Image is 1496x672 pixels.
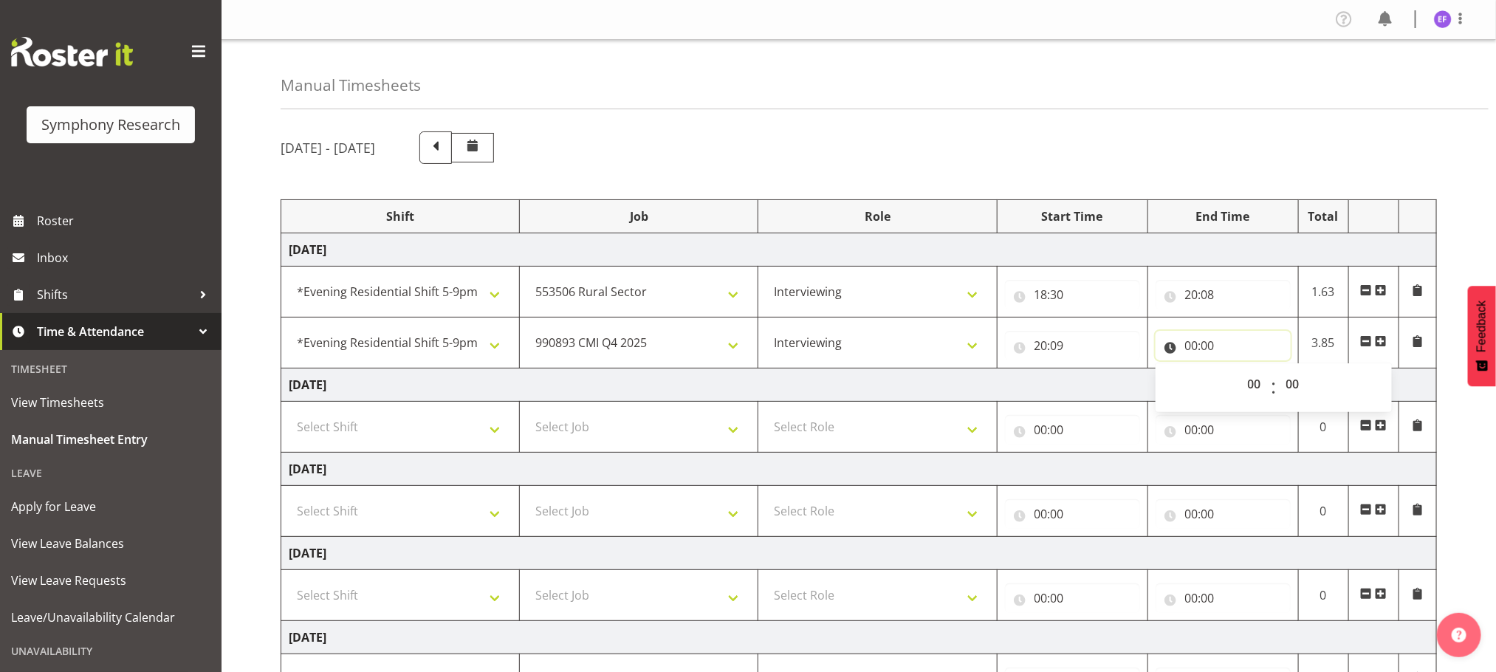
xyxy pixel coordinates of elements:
[4,636,218,666] div: Unavailability
[1005,415,1140,445] input: Click to select...
[1298,267,1348,318] td: 1.63
[1005,280,1140,309] input: Click to select...
[37,320,192,343] span: Time & Attendance
[281,537,1437,570] td: [DATE]
[11,391,210,414] span: View Timesheets
[11,428,210,450] span: Manual Timesheet Entry
[1298,570,1348,621] td: 0
[1005,331,1140,360] input: Click to select...
[1156,499,1291,529] input: Click to select...
[4,562,218,599] a: View Leave Requests
[1156,583,1291,613] input: Click to select...
[11,569,210,592] span: View Leave Requests
[11,37,133,66] img: Rosterit website logo
[4,354,218,384] div: Timesheet
[4,525,218,562] a: View Leave Balances
[1298,402,1348,453] td: 0
[1271,369,1276,406] span: :
[11,496,210,518] span: Apply for Leave
[1298,318,1348,368] td: 3.85
[1005,499,1140,529] input: Click to select...
[1468,286,1496,386] button: Feedback - Show survey
[527,208,750,225] div: Job
[37,284,192,306] span: Shifts
[281,77,421,94] h4: Manual Timesheets
[1156,280,1291,309] input: Click to select...
[281,233,1437,267] td: [DATE]
[1434,10,1452,28] img: edmond-fernandez1860.jpg
[281,621,1437,654] td: [DATE]
[1306,208,1341,225] div: Total
[1156,331,1291,360] input: Click to select...
[37,247,214,269] span: Inbox
[281,453,1437,486] td: [DATE]
[289,208,512,225] div: Shift
[1156,208,1291,225] div: End Time
[766,208,989,225] div: Role
[1475,301,1489,352] span: Feedback
[281,140,375,156] h5: [DATE] - [DATE]
[4,458,218,488] div: Leave
[1005,583,1140,613] input: Click to select...
[4,384,218,421] a: View Timesheets
[11,606,210,628] span: Leave/Unavailability Calendar
[4,488,218,525] a: Apply for Leave
[1156,415,1291,445] input: Click to select...
[1452,628,1466,642] img: help-xxl-2.png
[37,210,214,232] span: Roster
[281,368,1437,402] td: [DATE]
[11,532,210,555] span: View Leave Balances
[1298,486,1348,537] td: 0
[4,421,218,458] a: Manual Timesheet Entry
[4,599,218,636] a: Leave/Unavailability Calendar
[41,114,180,136] div: Symphony Research
[1005,208,1140,225] div: Start Time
